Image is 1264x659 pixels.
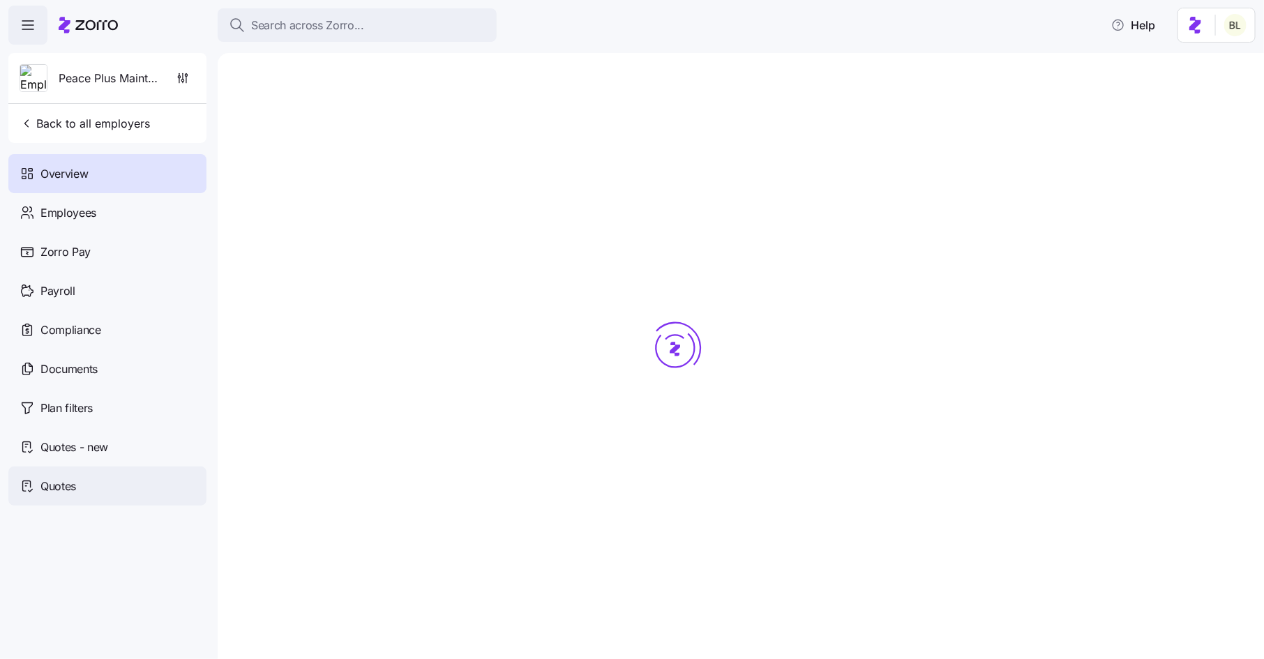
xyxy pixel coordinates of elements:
[40,361,98,378] span: Documents
[40,400,93,417] span: Plan filters
[40,321,101,339] span: Compliance
[8,193,206,232] a: Employees
[59,70,159,87] span: Peace Plus Maintenance Corp
[40,243,91,261] span: Zorro Pay
[251,17,364,34] span: Search across Zorro...
[40,478,76,495] span: Quotes
[8,467,206,506] a: Quotes
[40,165,88,183] span: Overview
[20,115,150,132] span: Back to all employers
[8,271,206,310] a: Payroll
[40,204,96,222] span: Employees
[14,109,156,137] button: Back to all employers
[8,388,206,427] a: Plan filters
[1111,17,1155,33] span: Help
[8,349,206,388] a: Documents
[8,427,206,467] a: Quotes - new
[1224,14,1247,36] img: 2fabda6663eee7a9d0b710c60bc473af
[218,8,497,42] button: Search across Zorro...
[40,439,108,456] span: Quotes - new
[40,282,75,300] span: Payroll
[8,310,206,349] a: Compliance
[20,65,47,93] img: Employer logo
[1100,11,1166,39] button: Help
[8,154,206,193] a: Overview
[8,232,206,271] a: Zorro Pay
